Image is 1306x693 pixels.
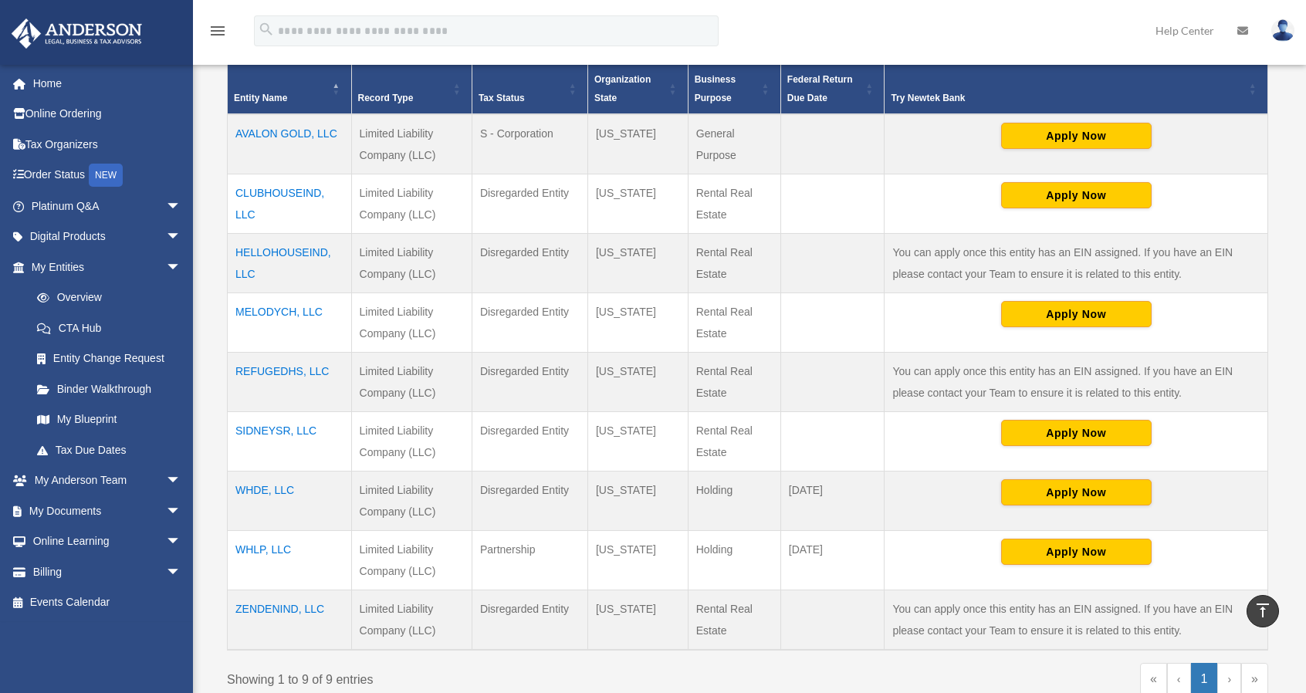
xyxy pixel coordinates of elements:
[208,27,227,40] a: menu
[885,63,1268,114] th: Try Newtek Bank : Activate to sort
[166,495,197,527] span: arrow_drop_down
[472,411,587,471] td: Disregarded Entity
[166,252,197,283] span: arrow_drop_down
[1001,420,1152,446] button: Apply Now
[11,160,205,191] a: Order StatusNEW
[351,233,472,292] td: Limited Liability Company (LLC)
[472,114,587,174] td: S - Corporation
[11,68,205,99] a: Home
[11,252,197,282] a: My Entitiesarrow_drop_down
[22,434,197,465] a: Tax Due Dates
[688,114,780,174] td: General Purpose
[688,471,780,530] td: Holding
[166,191,197,222] span: arrow_drop_down
[1001,539,1152,565] button: Apply Now
[688,411,780,471] td: Rental Real Estate
[22,374,197,404] a: Binder Walkthrough
[885,590,1268,650] td: You can apply once this entity has an EIN assigned. If you have an EIN please contact your Team t...
[1254,601,1272,620] i: vertical_align_top
[695,74,736,103] span: Business Purpose
[472,292,587,352] td: Disregarded Entity
[258,21,275,38] i: search
[228,411,352,471] td: SIDNEYSR, LLC
[587,530,688,590] td: [US_STATE]
[22,313,197,343] a: CTA Hub
[587,411,688,471] td: [US_STATE]
[688,174,780,233] td: Rental Real Estate
[1247,595,1279,627] a: vertical_align_top
[780,471,885,530] td: [DATE]
[22,404,197,435] a: My Blueprint
[472,352,587,411] td: Disregarded Entity
[228,233,352,292] td: HELLOHOUSEIND, LLC
[166,526,197,558] span: arrow_drop_down
[11,99,205,130] a: Online Ordering
[22,343,197,374] a: Entity Change Request
[351,530,472,590] td: Limited Liability Company (LLC)
[228,590,352,650] td: ZENDENIND, LLC
[11,465,205,496] a: My Anderson Teamarrow_drop_down
[472,530,587,590] td: Partnership
[587,292,688,352] td: [US_STATE]
[587,233,688,292] td: [US_STATE]
[228,471,352,530] td: WHDE, LLC
[1001,182,1152,208] button: Apply Now
[688,352,780,411] td: Rental Real Estate
[228,63,352,114] th: Entity Name: Activate to invert sorting
[1001,479,1152,505] button: Apply Now
[472,63,587,114] th: Tax Status: Activate to sort
[885,352,1268,411] td: You can apply once this entity has an EIN assigned. If you have an EIN please contact your Team t...
[1271,19,1294,42] img: User Pic
[1001,301,1152,327] button: Apply Now
[472,174,587,233] td: Disregarded Entity
[587,352,688,411] td: [US_STATE]
[688,590,780,650] td: Rental Real Estate
[11,526,205,557] a: Online Learningarrow_drop_down
[166,465,197,497] span: arrow_drop_down
[7,19,147,49] img: Anderson Advisors Platinum Portal
[11,495,205,526] a: My Documentsarrow_drop_down
[472,233,587,292] td: Disregarded Entity
[351,471,472,530] td: Limited Liability Company (LLC)
[227,663,736,691] div: Showing 1 to 9 of 9 entries
[22,282,189,313] a: Overview
[358,93,414,103] span: Record Type
[351,352,472,411] td: Limited Liability Company (LLC)
[228,352,352,411] td: REFUGEDHS, LLC
[780,530,885,590] td: [DATE]
[351,292,472,352] td: Limited Liability Company (LLC)
[1001,123,1152,149] button: Apply Now
[472,471,587,530] td: Disregarded Entity
[208,22,227,40] i: menu
[11,556,205,587] a: Billingarrow_drop_down
[351,590,472,650] td: Limited Liability Company (LLC)
[688,530,780,590] td: Holding
[351,174,472,233] td: Limited Liability Company (LLC)
[89,164,123,187] div: NEW
[166,556,197,588] span: arrow_drop_down
[688,233,780,292] td: Rental Real Estate
[688,292,780,352] td: Rental Real Estate
[587,114,688,174] td: [US_STATE]
[587,63,688,114] th: Organization State: Activate to sort
[594,74,651,103] span: Organization State
[479,93,525,103] span: Tax Status
[228,292,352,352] td: MELODYCH, LLC
[587,590,688,650] td: [US_STATE]
[587,174,688,233] td: [US_STATE]
[166,221,197,253] span: arrow_drop_down
[787,74,853,103] span: Federal Return Due Date
[351,114,472,174] td: Limited Liability Company (LLC)
[11,191,205,221] a: Platinum Q&Aarrow_drop_down
[11,129,205,160] a: Tax Organizers
[228,114,352,174] td: AVALON GOLD, LLC
[228,530,352,590] td: WHLP, LLC
[891,89,1244,107] div: Try Newtek Bank
[688,63,780,114] th: Business Purpose: Activate to sort
[11,221,205,252] a: Digital Productsarrow_drop_down
[234,93,287,103] span: Entity Name
[472,590,587,650] td: Disregarded Entity
[885,233,1268,292] td: You can apply once this entity has an EIN assigned. If you have an EIN please contact your Team t...
[351,411,472,471] td: Limited Liability Company (LLC)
